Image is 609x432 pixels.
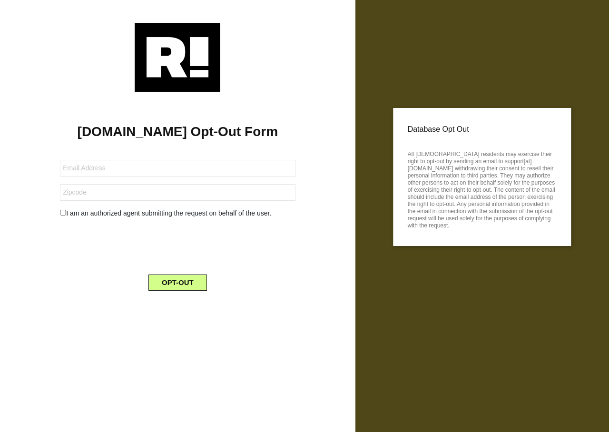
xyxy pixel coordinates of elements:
[148,275,207,291] button: OPT-OUT
[60,184,295,201] input: Zipcode
[105,226,250,263] iframe: reCAPTCHA
[135,23,220,92] img: Retention.com
[53,208,302,218] div: I am an authorized agent submitting the request on behalf of the user.
[408,122,557,137] p: Database Opt Out
[60,160,295,177] input: Email Address
[408,148,557,229] p: All [DEMOGRAPHIC_DATA] residents may exercise their right to opt-out by sending an email to suppo...
[14,124,341,140] h1: [DOMAIN_NAME] Opt-Out Form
